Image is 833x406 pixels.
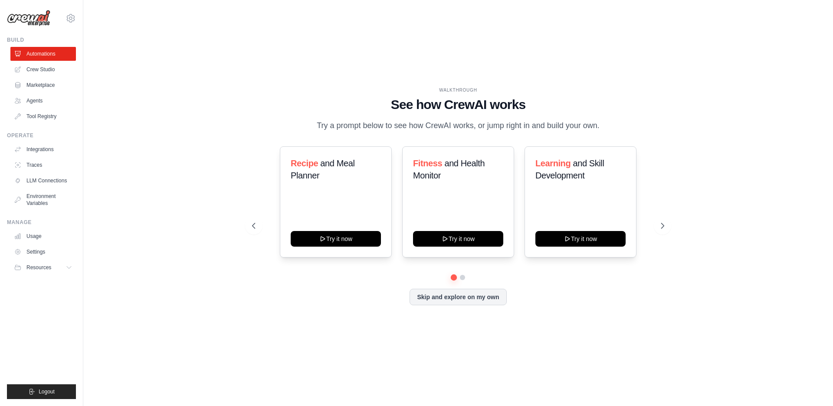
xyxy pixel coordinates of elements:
a: Traces [10,158,76,172]
span: and Health Monitor [413,158,485,180]
div: Operate [7,132,76,139]
a: Environment Variables [10,189,76,210]
span: and Meal Planner [291,158,354,180]
button: Skip and explore on my own [410,289,506,305]
a: Automations [10,47,76,61]
span: and Skill Development [535,158,604,180]
a: Marketplace [10,78,76,92]
div: WALKTHROUGH [252,87,664,93]
a: Integrations [10,142,76,156]
span: Learning [535,158,571,168]
div: Manage [7,219,76,226]
a: Agents [10,94,76,108]
a: Settings [10,245,76,259]
span: Logout [39,388,55,395]
span: Fitness [413,158,442,168]
h1: See how CrewAI works [252,97,664,112]
button: Logout [7,384,76,399]
a: Usage [10,229,76,243]
iframe: Chat Widget [790,364,833,406]
div: Build [7,36,76,43]
a: Crew Studio [10,63,76,76]
a: LLM Connections [10,174,76,188]
a: Tool Registry [10,109,76,123]
button: Resources [10,261,76,274]
img: Logo [7,10,50,26]
span: Resources [26,264,51,271]
button: Try it now [413,231,503,247]
button: Try it now [535,231,626,247]
p: Try a prompt below to see how CrewAI works, or jump right in and build your own. [312,119,604,132]
button: Try it now [291,231,381,247]
span: Recipe [291,158,318,168]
